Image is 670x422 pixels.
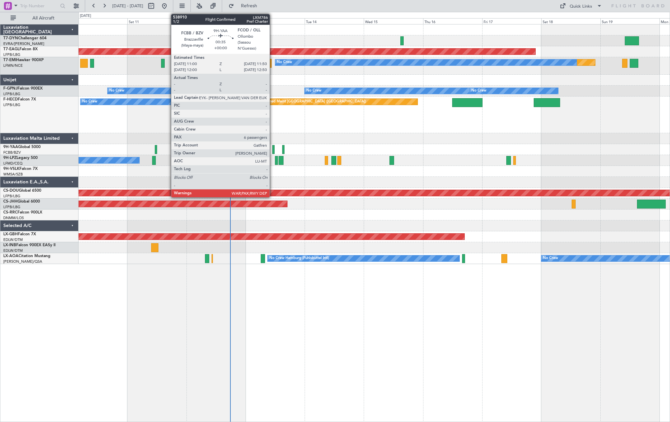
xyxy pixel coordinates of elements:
[109,86,124,96] div: No Crew
[80,13,91,19] div: [DATE]
[3,150,21,155] a: FCBB/BZV
[543,253,558,263] div: No Crew
[3,63,23,68] a: LFMN/NCE
[471,86,486,96] div: No Crew
[556,1,605,11] button: Quick Links
[3,87,43,91] a: F-GPNJFalcon 900EX
[3,47,38,51] a: T7-EAGLFalcon 8X
[3,194,20,199] a: LFPB/LBG
[262,97,366,107] div: Planned Maint [GEOGRAPHIC_DATA] ([GEOGRAPHIC_DATA])
[3,87,17,91] span: F-GPNJ
[3,243,55,247] a: LX-INBFalcon 900EX EASy II
[3,41,44,46] a: EVRA/[PERSON_NAME]
[3,243,16,247] span: LX-INB
[3,58,44,62] a: T7-EMIHawker 900XP
[3,156,38,160] a: 9H-LPZLegacy 500
[3,259,42,264] a: [PERSON_NAME]/QSA
[3,36,47,40] a: T7-DYNChallenger 604
[3,248,23,253] a: EDLW/DTM
[3,156,17,160] span: 9H-LPZ
[3,92,20,96] a: LFPB/LBG
[3,167,19,171] span: 9H-VSLK
[3,232,36,236] a: LX-GBHFalcon 7X
[82,97,97,107] div: No Crew
[3,205,20,210] a: LFPB/LBG
[235,4,263,8] span: Refresh
[3,161,22,166] a: LFMD/CEQ
[3,97,36,101] a: F-HECDFalcon 7X
[20,1,58,11] input: Trip Number
[3,237,23,242] a: EDLW/DTM
[482,18,541,24] div: Fri 17
[186,18,246,24] div: Sun 12
[7,13,72,23] button: All Aircraft
[541,18,600,24] div: Sat 18
[17,16,70,20] span: All Aircraft
[3,36,18,40] span: T7-DYN
[112,3,143,9] span: [DATE] - [DATE]
[3,189,19,193] span: CS-DOU
[305,18,364,24] div: Tue 14
[3,232,18,236] span: LX-GBH
[570,3,592,10] div: Quick Links
[3,215,24,220] a: DNMM/LOS
[3,211,42,214] a: CS-RRCFalcon 900LX
[3,102,20,107] a: LFPB/LBG
[269,253,329,263] div: No Crew Hamburg (Fuhlsbuttel Intl)
[3,47,19,51] span: T7-EAGL
[127,18,186,24] div: Sat 11
[3,254,50,258] a: LX-AOACitation Mustang
[3,58,16,62] span: T7-EMI
[225,1,265,11] button: Refresh
[600,18,659,24] div: Sun 19
[423,18,482,24] div: Thu 16
[3,172,23,177] a: WMSA/SZB
[3,52,20,57] a: LFPB/LBG
[3,145,41,149] a: 9H-YAAGlobal 5000
[246,18,305,24] div: Mon 13
[3,145,18,149] span: 9H-YAA
[3,254,18,258] span: LX-AOA
[3,200,17,204] span: CS-JHH
[3,211,17,214] span: CS-RRC
[3,167,38,171] a: 9H-VSLKFalcon 7X
[364,18,423,24] div: Wed 15
[3,200,40,204] a: CS-JHHGlobal 6000
[306,86,321,96] div: No Crew
[277,58,292,67] div: No Crew
[68,18,127,24] div: Fri 10
[3,97,18,101] span: F-HECD
[3,189,41,193] a: CS-DOUGlobal 6500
